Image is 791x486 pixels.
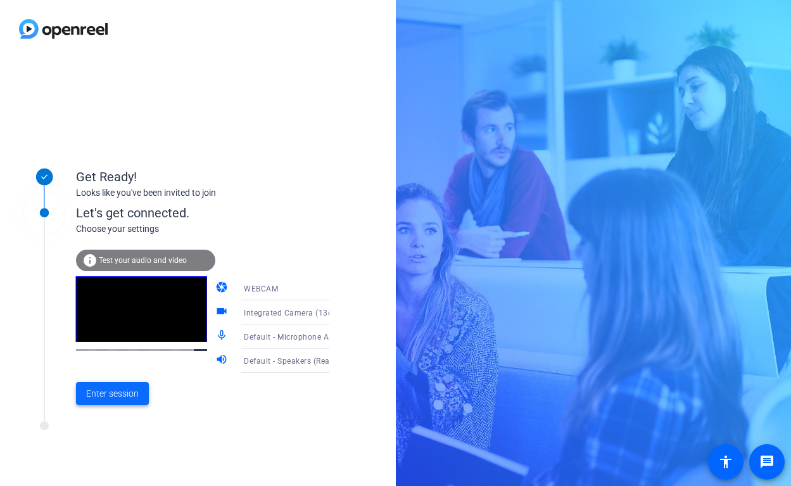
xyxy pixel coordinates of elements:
[244,355,381,366] span: Default - Speakers (Realtek(R) Audio)
[76,167,329,186] div: Get Ready!
[244,307,362,317] span: Integrated Camera (13d3:5285)
[215,329,231,344] mat-icon: mic_none
[76,382,149,405] button: Enter session
[215,281,231,296] mat-icon: camera
[718,454,733,470] mat-icon: accessibility
[82,253,98,268] mat-icon: info
[215,305,231,320] mat-icon: videocam
[76,186,329,200] div: Looks like you've been invited to join
[76,203,355,222] div: Let's get connected.
[99,256,187,265] span: Test your audio and video
[76,222,355,236] div: Choose your settings
[244,285,278,293] span: WEBCAM
[244,331,558,342] span: Default - Microphone Array (Intel® Smart Sound Technology for Digital Microphones)
[86,387,139,400] span: Enter session
[215,353,231,368] mat-icon: volume_up
[759,454,775,470] mat-icon: message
